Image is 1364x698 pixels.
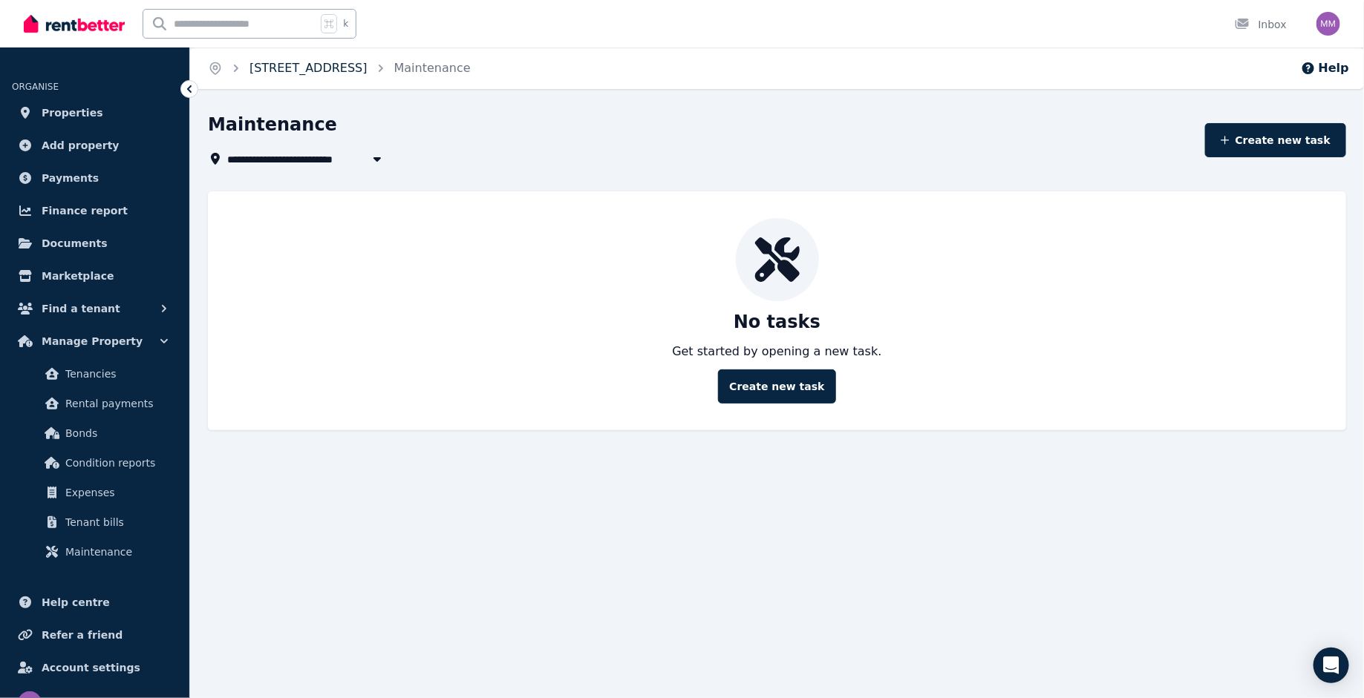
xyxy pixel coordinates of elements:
[12,294,177,323] button: Find a tenant
[12,98,177,128] a: Properties
[343,18,348,30] span: k
[394,61,471,75] a: Maintenance
[65,365,166,383] span: Tenancies
[18,448,172,478] a: Condition reports
[65,395,166,412] span: Rental payments
[65,424,166,442] span: Bonds
[12,163,177,193] a: Payments
[65,543,166,561] span: Maintenance
[42,332,143,350] span: Manage Property
[208,113,337,136] h1: Maintenance
[1205,123,1347,157] button: Create new task
[12,228,177,258] a: Documents
[12,131,177,160] a: Add property
[718,369,835,404] button: Create new task
[734,310,820,334] p: No tasks
[65,454,166,472] span: Condition reports
[65,513,166,531] span: Tenant bills
[18,507,172,537] a: Tenant bills
[12,261,177,291] a: Marketplace
[42,169,99,187] span: Payments
[42,234,108,252] span: Documents
[18,478,172,507] a: Expenses
[1314,648,1349,683] div: Open Intercom Messenger
[42,202,128,220] span: Finance report
[1235,17,1287,32] div: Inbox
[1316,12,1340,36] img: Megumi Matsuda
[249,61,368,75] a: [STREET_ADDRESS]
[12,326,177,356] button: Manage Property
[12,587,177,617] a: Help centre
[12,653,177,682] a: Account settings
[18,418,172,448] a: Bonds
[42,136,120,154] span: Add property
[12,620,177,650] a: Refer a friend
[42,267,114,285] span: Marketplace
[42,593,110,611] span: Help centre
[24,13,125,35] img: RentBetter
[42,659,140,676] span: Account settings
[12,82,59,92] span: ORGANISE
[42,104,103,122] span: Properties
[18,389,172,418] a: Rental payments
[190,47,489,89] nav: Breadcrumb
[42,626,123,644] span: Refer a friend
[1301,59,1349,77] button: Help
[42,300,120,317] span: Find a tenant
[18,359,172,389] a: Tenancies
[672,343,881,360] p: Get started by opening a new task.
[12,196,177,225] a: Finance report
[18,537,172,567] a: Maintenance
[65,484,166,501] span: Expenses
